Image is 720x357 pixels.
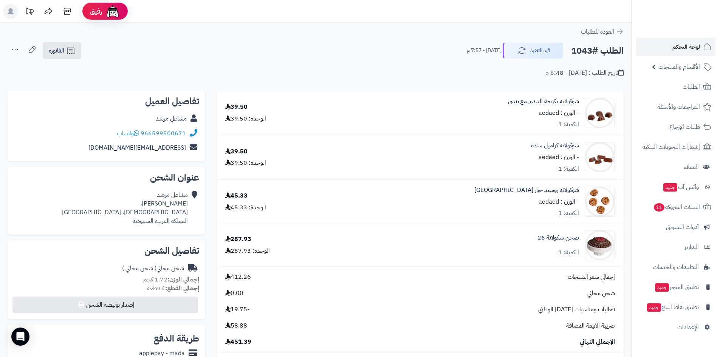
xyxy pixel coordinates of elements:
span: طلبات الإرجاع [669,122,700,132]
span: الطلبات [683,82,700,92]
span: 11 [654,203,664,212]
small: 4 قطعة [147,284,199,293]
span: إجمالي سعر المنتجات [568,273,615,281]
a: شوكولاته كراميل ساده [531,141,579,150]
a: الفاتورة [43,42,81,59]
a: وآتس آبجديد [636,178,715,196]
a: التطبيقات والخدمات [636,258,715,276]
span: التقارير [684,242,699,252]
div: شحن مجاني [122,264,184,273]
span: جديد [655,283,669,292]
a: مشاعل مرشد [156,114,187,123]
small: [DATE] - 7:57 م [467,47,502,54]
span: أدوات التسويق [666,222,699,232]
div: الوحدة: 45.33 [225,203,266,212]
div: 45.33 [225,192,248,200]
span: لوحة التحكم [672,42,700,52]
img: 1748787390-0C5A0361-C870-468B-B407-1184B65DB6C5-90x90.jpeg [585,142,615,172]
a: المراجعات والأسئلة [636,98,715,116]
span: وآتس آب [663,182,699,192]
a: الإعدادات [636,318,715,336]
a: إشعارات التحويلات البنكية [636,138,715,156]
a: [EMAIL_ADDRESS][DOMAIN_NAME] [88,143,186,152]
span: الفاتورة [49,46,64,55]
span: جديد [647,303,661,312]
img: 1749544778-A8947B0F-F977-410B-9E5B-B81D97876D26-90x90.jpeg [585,98,615,128]
a: أدوات التسويق [636,218,715,236]
button: إصدار بوليصة الشحن [12,297,198,313]
a: طلبات الإرجاع [636,118,715,136]
img: 1748932483-0C65B0DF-9B10-4195-A174-2D5225B01BFA-90x90.jpeg [585,230,615,260]
span: الأقسام والمنتجات [658,62,700,72]
span: رفيق [90,7,102,16]
span: جديد [663,183,677,192]
div: Open Intercom Messenger [11,328,29,346]
div: الوحدة: 287.93 [225,247,270,255]
a: واتساب [117,129,139,138]
div: الوحدة: 39.50 [225,159,266,167]
div: 39.50 [225,147,248,156]
h2: تفاصيل الشحن [14,246,199,255]
img: 1748788128-F50E330B-C128-4CEC-826C-D0EF3FC2B932-90x90.jpeg [585,187,615,217]
a: 966599500671 [141,129,186,138]
small: - الوزن : aedaed [539,153,579,162]
button: قيد التنفيذ [503,43,563,59]
span: العودة للطلبات [581,27,614,36]
span: شحن مجاني [587,289,615,298]
a: العودة للطلبات [581,27,624,36]
span: 0.00 [225,289,243,298]
div: الكمية: 1 [558,209,579,218]
a: شوكولاته روستد جوز [GEOGRAPHIC_DATA] [474,186,579,195]
a: شوكولاته بكريمة البندق مع بندق [508,97,579,106]
img: logo-2.png [669,19,713,35]
span: العملاء [684,162,699,172]
strong: إجمالي القطع: [165,284,199,293]
a: العملاء [636,158,715,176]
a: الطلبات [636,78,715,96]
strong: إجمالي الوزن: [167,275,199,284]
span: الإجمالي النهائي [580,338,615,346]
span: إشعارات التحويلات البنكية [643,142,700,152]
div: 39.50 [225,103,248,111]
span: -19.75 [225,305,249,314]
a: تحديثات المنصة [20,4,39,21]
span: ( شحن مجاني ) [122,264,156,273]
img: ai-face.png [105,4,120,19]
small: - الوزن : aedaed [539,108,579,117]
span: 412.26 [225,273,251,281]
div: 287.93 [225,235,251,244]
a: تطبيق نقاط البيعجديد [636,298,715,316]
a: التقارير [636,238,715,256]
span: 58.88 [225,321,247,330]
span: الإعدادات [677,322,699,332]
a: لوحة التحكم [636,38,715,56]
div: الكمية: 1 [558,165,579,173]
span: فعاليات ومناسبات [DATE] الوطني [538,305,615,314]
h2: عنوان الشحن [14,173,199,182]
div: الكمية: 1 [558,248,579,257]
span: 451.39 [225,338,251,346]
h2: طريقة الدفع [153,334,199,343]
small: - الوزن : aedaed [539,197,579,206]
div: مشاعل مرشد [PERSON_NAME]، [DEMOGRAPHIC_DATA]، [GEOGRAPHIC_DATA] المملكة العربية السعودية [62,191,188,225]
span: ضريبة القيمة المضافة [566,321,615,330]
a: السلات المتروكة11 [636,198,715,216]
div: الوحدة: 39.50 [225,114,266,123]
h2: تفاصيل العميل [14,97,199,106]
a: صحن شكولاتة 26 [537,233,579,242]
a: تطبيق المتجرجديد [636,278,715,296]
div: الكمية: 1 [558,120,579,129]
span: التطبيقات والخدمات [653,262,699,272]
span: تطبيق نقاط البيع [646,302,699,312]
span: المراجعات والأسئلة [657,102,700,112]
small: 1.72 كجم [143,275,199,284]
span: تطبيق المتجر [654,282,699,292]
div: تاريخ الطلب : [DATE] - 6:48 م [545,69,624,77]
h2: الطلب #1043 [571,43,624,59]
span: السلات المتروكة [653,202,700,212]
